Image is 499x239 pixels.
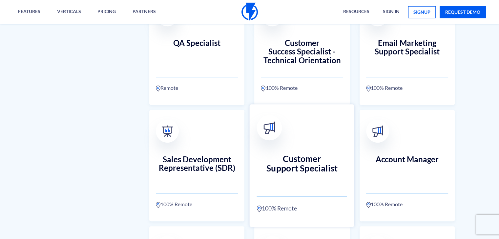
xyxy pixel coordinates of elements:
[261,85,265,92] img: location.svg
[160,200,192,208] span: 100% Remote
[371,200,403,208] span: 100% Remote
[156,85,160,92] img: location.svg
[156,39,238,65] h3: QA Specialist
[366,85,371,92] img: location.svg
[366,202,371,208] img: location.svg
[262,204,297,212] span: 100% Remote
[250,104,354,227] a: Customer Support Specialist 100% Remote
[371,84,403,92] span: 100% Remote
[160,84,178,92] span: Remote
[162,126,173,137] img: 03-1.png
[372,126,383,137] img: broadcast.svg
[408,6,436,18] a: signup
[440,6,486,18] a: request demo
[265,84,297,92] span: 100% Remote
[366,155,448,181] h3: Account Manager
[366,39,448,65] h3: Email Marketing Support Specialist
[257,205,262,212] img: location.svg
[149,110,244,221] a: Sales Development Representative (SDR) 100% Remote
[261,39,343,65] h3: Customer Success Specialist - Technical Orientation
[156,202,160,208] img: location.svg
[360,110,455,221] a: Account Manager 100% Remote
[257,154,347,183] h3: Customer Support Specialist
[263,122,276,134] img: broadcast.svg
[156,155,238,181] h3: Sales Development Representative (SDR)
